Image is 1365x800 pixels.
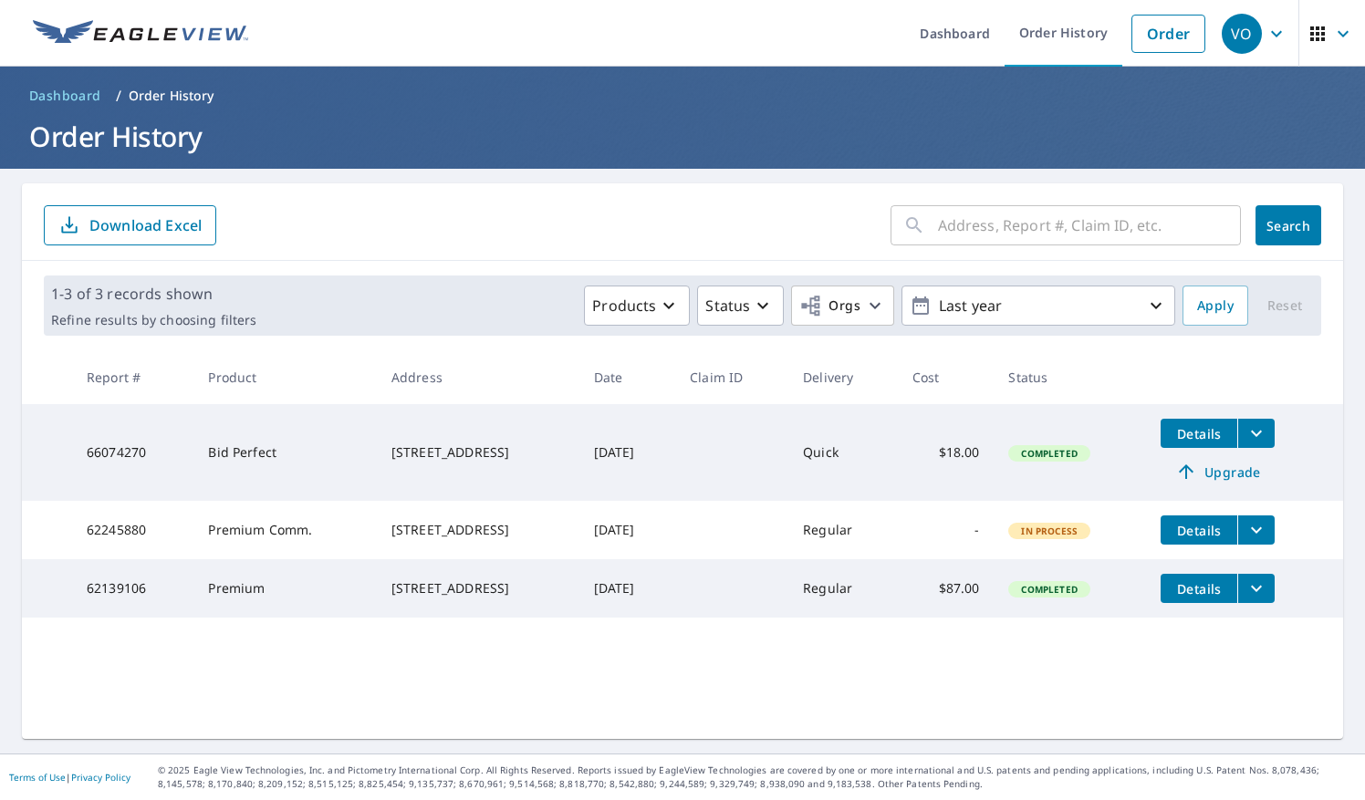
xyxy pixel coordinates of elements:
[193,501,376,559] td: Premium Comm.
[898,501,995,559] td: -
[1172,461,1264,483] span: Upgrade
[994,350,1146,404] th: Status
[898,559,995,618] td: $87.00
[391,443,565,462] div: [STREET_ADDRESS]
[1131,15,1205,53] a: Order
[579,350,676,404] th: Date
[898,404,995,501] td: $18.00
[33,20,248,47] img: EV Logo
[51,283,256,305] p: 1-3 of 3 records shown
[1237,419,1275,448] button: filesDropdownBtn-66074270
[129,87,214,105] p: Order History
[44,205,216,245] button: Download Excel
[193,404,376,501] td: Bid Perfect
[9,772,130,783] p: |
[592,295,656,317] p: Products
[1237,574,1275,603] button: filesDropdownBtn-62139106
[788,559,898,618] td: Regular
[938,200,1241,251] input: Address, Report #, Claim ID, etc.
[193,559,376,618] td: Premium
[1197,295,1234,317] span: Apply
[579,404,676,501] td: [DATE]
[1172,522,1226,539] span: Details
[377,350,579,404] th: Address
[1222,14,1262,54] div: VO
[705,295,750,317] p: Status
[71,771,130,784] a: Privacy Policy
[9,771,66,784] a: Terms of Use
[1161,419,1237,448] button: detailsBtn-66074270
[1256,205,1321,245] button: Search
[1010,583,1088,596] span: Completed
[788,501,898,559] td: Regular
[193,350,376,404] th: Product
[22,81,1343,110] nav: breadcrumb
[1270,217,1307,234] span: Search
[791,286,894,326] button: Orgs
[72,404,194,501] td: 66074270
[391,579,565,597] div: [STREET_ADDRESS]
[391,521,565,539] div: [STREET_ADDRESS]
[1172,580,1226,597] span: Details
[72,501,194,559] td: 62245880
[158,764,1356,791] p: © 2025 Eagle View Technologies, Inc. and Pictometry International Corp. All Rights Reserved. Repo...
[932,290,1145,322] p: Last year
[898,350,995,404] th: Cost
[1161,515,1237,545] button: detailsBtn-62245880
[72,350,194,404] th: Report #
[89,215,202,235] p: Download Excel
[1010,525,1089,537] span: In Process
[788,350,898,404] th: Delivery
[697,286,784,326] button: Status
[579,559,676,618] td: [DATE]
[901,286,1175,326] button: Last year
[579,501,676,559] td: [DATE]
[1183,286,1248,326] button: Apply
[799,295,860,317] span: Orgs
[584,286,690,326] button: Products
[22,118,1343,155] h1: Order History
[116,85,121,107] li: /
[29,87,101,105] span: Dashboard
[51,312,256,328] p: Refine results by choosing filters
[1237,515,1275,545] button: filesDropdownBtn-62245880
[1161,574,1237,603] button: detailsBtn-62139106
[1172,425,1226,442] span: Details
[788,404,898,501] td: Quick
[1010,447,1088,460] span: Completed
[22,81,109,110] a: Dashboard
[675,350,788,404] th: Claim ID
[72,559,194,618] td: 62139106
[1161,457,1275,486] a: Upgrade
